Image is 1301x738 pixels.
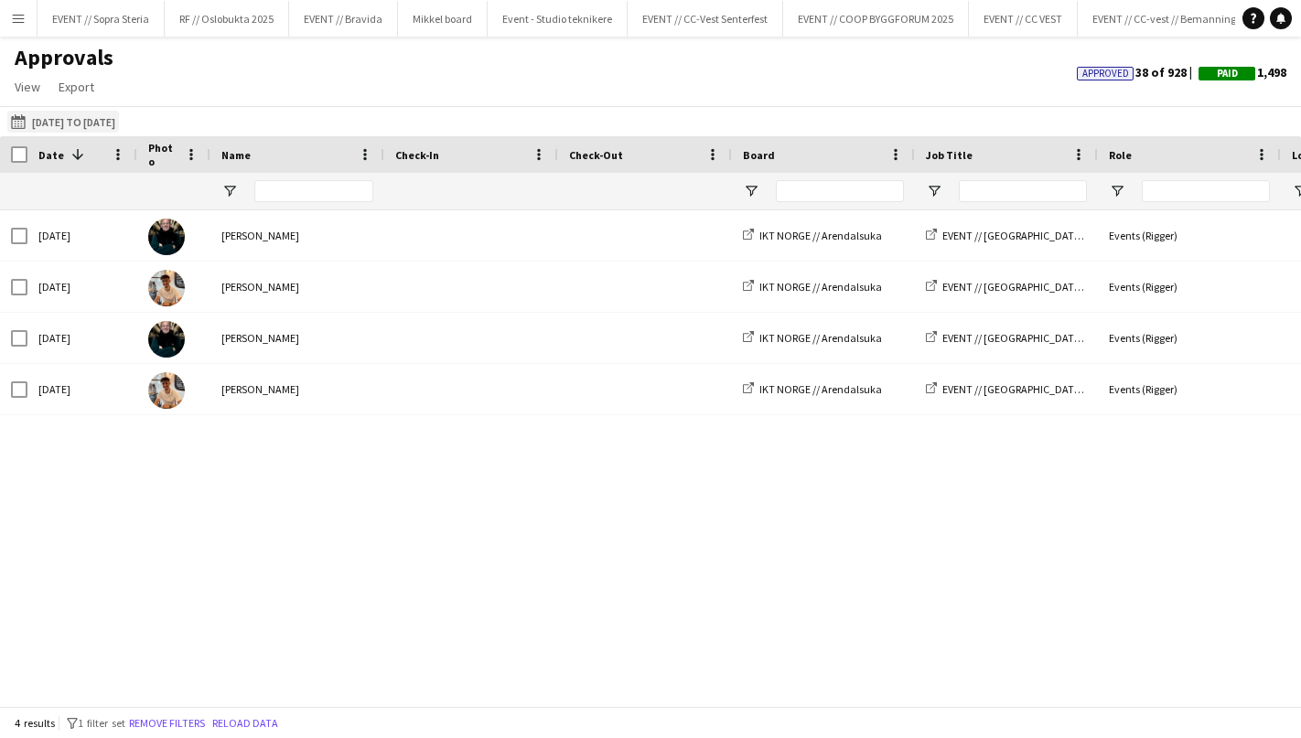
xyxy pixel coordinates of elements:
button: Open Filter Menu [743,183,759,199]
div: [DATE] [27,210,137,261]
button: EVENT // CC-vest // Bemanning [1078,1,1252,37]
button: Mikkel board [398,1,488,37]
span: Export [59,79,94,95]
span: EVENT // [GEOGRAPHIC_DATA] // IKEA [942,229,1116,242]
a: IKT NORGE // Arendalsuka [743,331,882,345]
span: IKT NORGE // Arendalsuka [759,229,882,242]
a: EVENT // [GEOGRAPHIC_DATA] // IKEA [926,331,1116,345]
span: Approved [1082,68,1129,80]
button: [DATE] to [DATE] [7,111,119,133]
a: EVENT // [GEOGRAPHIC_DATA] // IKEA [926,382,1116,396]
a: IKT NORGE // Arendalsuka [743,229,882,242]
input: Board Filter Input [776,180,904,202]
span: Name [221,148,251,162]
a: View [7,75,48,99]
img: Kasper André Melås [148,321,185,358]
span: Check-Out [569,148,623,162]
a: IKT NORGE // Arendalsuka [743,382,882,396]
div: [DATE] [27,313,137,363]
span: 1,498 [1199,64,1286,80]
div: Events (Rigger) [1098,262,1281,312]
div: [PERSON_NAME] [210,364,384,414]
button: Reload data [209,713,282,733]
button: EVENT // CC VEST [969,1,1078,37]
input: Job Title Filter Input [959,180,1087,202]
span: Photo [148,141,177,168]
div: Events (Rigger) [1098,210,1281,261]
img: Alban Idrizi [148,372,185,409]
button: Event - Studio teknikere [488,1,628,37]
a: EVENT // [GEOGRAPHIC_DATA] // IKEA [926,280,1116,294]
span: EVENT // [GEOGRAPHIC_DATA] // IKEA [942,280,1116,294]
span: EVENT // [GEOGRAPHIC_DATA] // IKEA [942,331,1116,345]
span: IKT NORGE // Arendalsuka [759,331,882,345]
button: EVENT // Bravida [289,1,398,37]
span: IKT NORGE // Arendalsuka [759,280,882,294]
div: [PERSON_NAME] [210,262,384,312]
input: Name Filter Input [254,180,373,202]
button: EVENT // Sopra Steria [38,1,165,37]
a: EVENT // [GEOGRAPHIC_DATA] // IKEA [926,229,1116,242]
div: [DATE] [27,262,137,312]
div: [PERSON_NAME] [210,313,384,363]
a: IKT NORGE // Arendalsuka [743,280,882,294]
img: Kasper André Melås [148,219,185,255]
button: Open Filter Menu [1109,183,1125,199]
a: Export [51,75,102,99]
button: Open Filter Menu [221,183,238,199]
span: Role [1109,148,1132,162]
div: [PERSON_NAME] [210,210,384,261]
span: Date [38,148,64,162]
button: RF // Oslobukta 2025 [165,1,289,37]
button: EVENT // COOP BYGGFORUM 2025 [783,1,969,37]
button: Open Filter Menu [926,183,942,199]
button: EVENT // CC-Vest Senterfest [628,1,783,37]
span: IKT NORGE // Arendalsuka [759,382,882,396]
input: Role Filter Input [1142,180,1270,202]
span: Paid [1217,68,1238,80]
span: EVENT // [GEOGRAPHIC_DATA] // IKEA [942,382,1116,396]
div: [DATE] [27,364,137,414]
span: Check-In [395,148,439,162]
span: Job Title [926,148,973,162]
span: 38 of 928 [1077,64,1199,80]
span: Board [743,148,775,162]
span: View [15,79,40,95]
div: Events (Rigger) [1098,364,1281,414]
img: Alban Idrizi [148,270,185,306]
button: Remove filters [125,713,209,733]
span: 1 filter set [78,716,125,730]
div: Events (Rigger) [1098,313,1281,363]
